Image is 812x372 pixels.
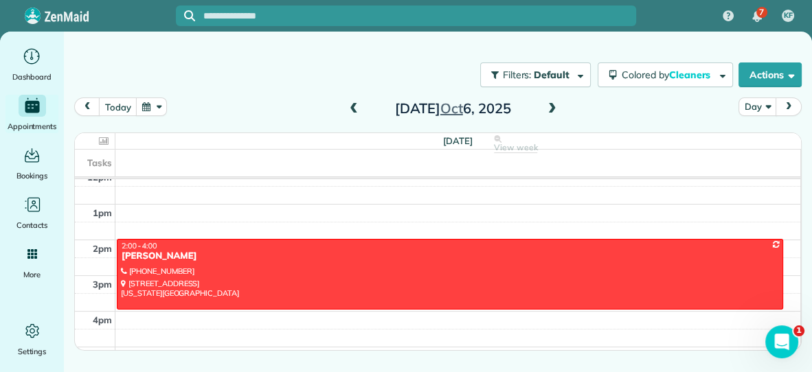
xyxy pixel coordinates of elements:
[16,169,48,183] span: Bookings
[5,194,58,232] a: Contacts
[121,251,779,262] div: [PERSON_NAME]
[598,62,733,87] button: Colored byCleaners
[176,10,195,21] button: Focus search
[8,119,57,133] span: Appointments
[793,325,804,336] span: 1
[87,157,112,168] span: Tasks
[443,135,473,146] span: [DATE]
[534,69,570,81] span: Default
[738,97,776,116] button: Day
[87,172,112,183] span: 12pm
[5,144,58,183] a: Bookings
[473,62,591,87] a: Filters: Default
[494,142,538,153] span: View week
[367,101,539,116] h2: [DATE] 6, 2025
[784,10,793,21] span: KF
[5,320,58,358] a: Settings
[669,69,713,81] span: Cleaners
[738,62,802,87] button: Actions
[765,325,798,358] iframe: Intercom live chat
[5,95,58,133] a: Appointments
[5,45,58,84] a: Dashboard
[440,100,463,117] span: Oct
[122,241,157,251] span: 2:00 - 4:00
[93,207,112,218] span: 1pm
[93,314,112,325] span: 4pm
[16,218,47,232] span: Contacts
[184,10,195,21] svg: Focus search
[18,345,47,358] span: Settings
[93,243,112,254] span: 2pm
[743,1,771,32] div: 7 unread notifications
[93,279,112,290] span: 3pm
[480,62,591,87] button: Filters: Default
[622,69,715,81] span: Colored by
[503,69,532,81] span: Filters:
[776,97,802,116] button: next
[99,97,137,116] button: today
[23,268,41,281] span: More
[759,7,764,18] span: 7
[74,97,100,116] button: prev
[12,70,52,84] span: Dashboard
